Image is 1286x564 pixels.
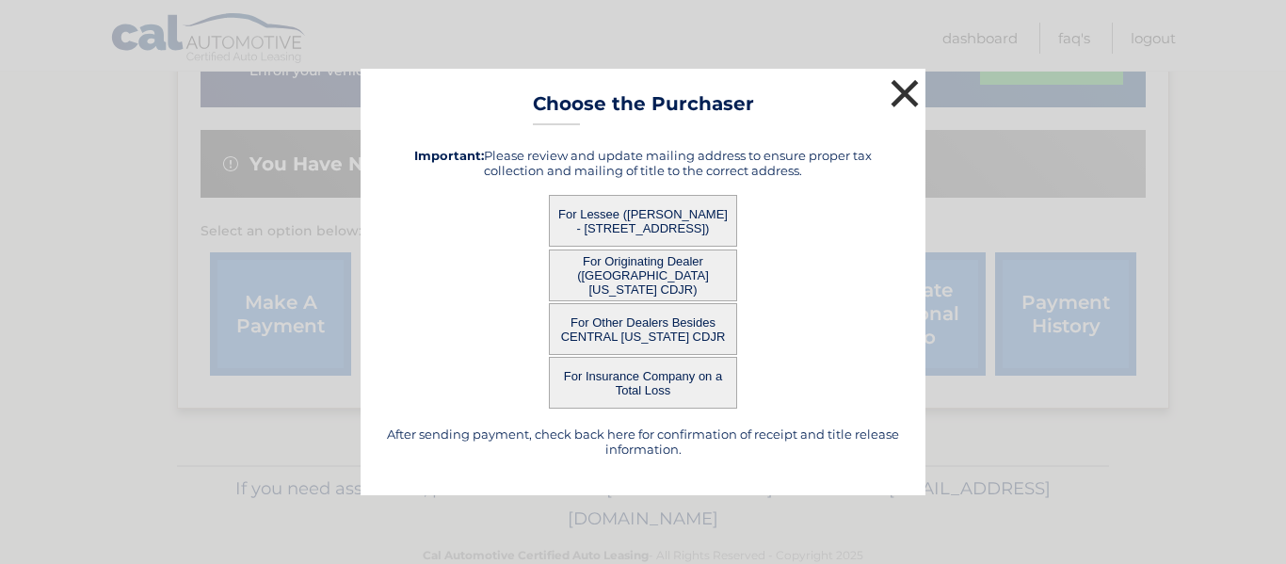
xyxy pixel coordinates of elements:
[384,427,902,457] h5: After sending payment, check back here for confirmation of receipt and title release information.
[549,357,737,409] button: For Insurance Company on a Total Loss
[886,74,924,112] button: ×
[549,195,737,247] button: For Lessee ([PERSON_NAME] - [STREET_ADDRESS])
[549,303,737,355] button: For Other Dealers Besides CENTRAL [US_STATE] CDJR
[533,92,754,125] h3: Choose the Purchaser
[384,148,902,178] h5: Please review and update mailing address to ensure proper tax collection and mailing of title to ...
[414,148,484,163] strong: Important:
[549,250,737,301] button: For Originating Dealer ([GEOGRAPHIC_DATA][US_STATE] CDJR)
